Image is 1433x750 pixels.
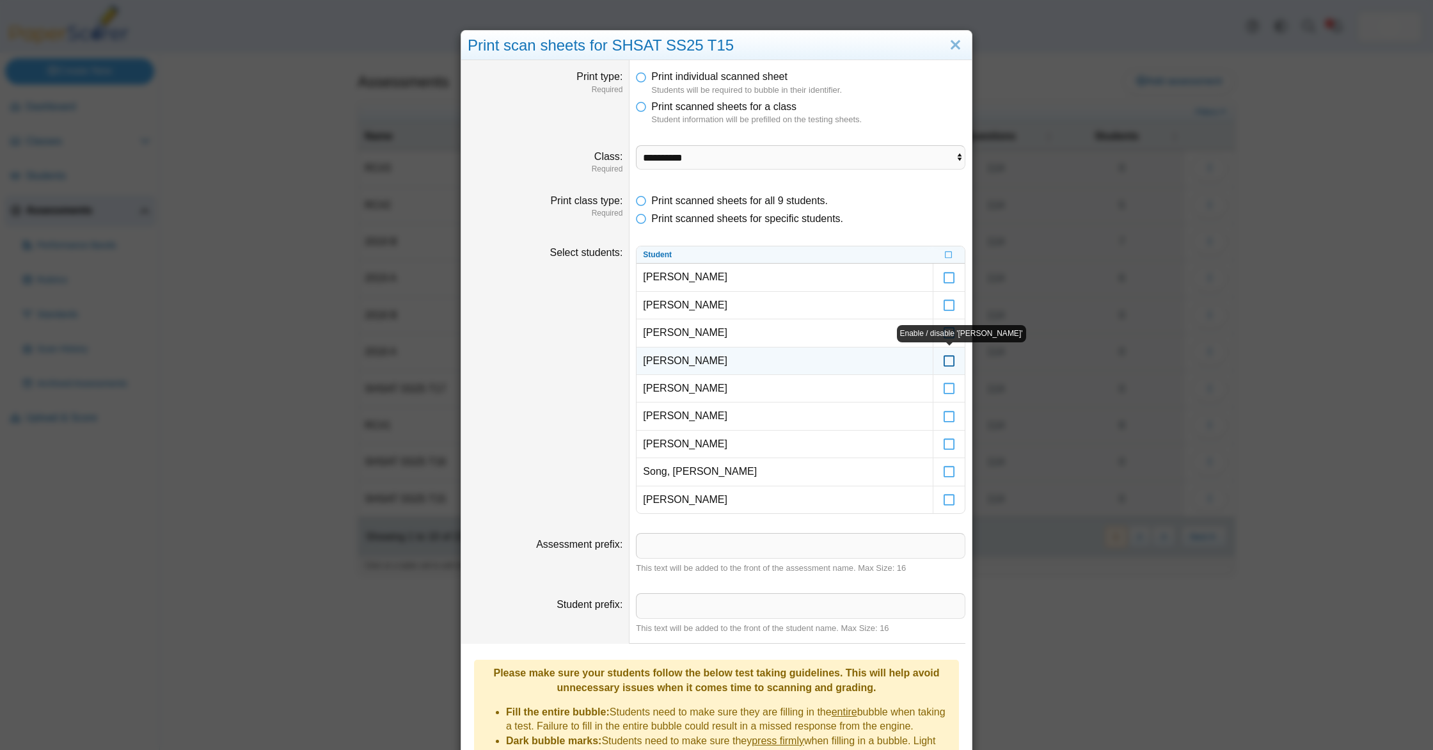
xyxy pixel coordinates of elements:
[752,735,804,746] u: press firmly
[946,35,965,56] a: Close
[636,562,965,574] div: This text will be added to the front of the assessment name. Max Size: 16
[651,84,965,96] dfn: Students will be required to bubble in their identifier.
[637,246,933,264] th: Student
[897,325,1026,342] div: Enable / disable '[PERSON_NAME]'
[557,599,622,610] label: Student prefix
[637,347,933,375] td: [PERSON_NAME]
[506,706,610,717] b: Fill the entire bubble:
[468,84,622,95] dfn: Required
[468,164,622,175] dfn: Required
[637,458,933,486] td: Song, [PERSON_NAME]
[832,706,857,717] u: entire
[637,486,933,513] td: [PERSON_NAME]
[468,208,622,219] dfn: Required
[550,195,622,206] label: Print class type
[550,247,622,258] label: Select students
[651,71,788,82] span: Print individual scanned sheet
[636,623,965,634] div: This text will be added to the front of the student name. Max Size: 16
[493,667,939,692] b: Please make sure your students follow the below test taking guidelines. This will help avoid unne...
[637,403,933,430] td: [PERSON_NAME]
[506,705,953,734] li: Students need to make sure they are filling in the bubble when taking a test. Failure to fill in ...
[637,264,933,291] td: [PERSON_NAME]
[651,101,796,112] span: Print scanned sheets for a class
[651,195,828,206] span: Print scanned sheets for all 9 students.
[651,114,965,125] dfn: Student information will be prefilled on the testing sheets.
[536,539,622,550] label: Assessment prefix
[594,151,622,162] label: Class
[576,71,622,82] label: Print type
[637,292,933,319] td: [PERSON_NAME]
[637,319,933,347] td: [PERSON_NAME]
[461,31,972,61] div: Print scan sheets for SHSAT SS25 T15
[637,375,933,403] td: [PERSON_NAME]
[637,431,933,458] td: [PERSON_NAME]
[651,213,843,224] span: Print scanned sheets for specific students.
[506,735,601,746] b: Dark bubble marks:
